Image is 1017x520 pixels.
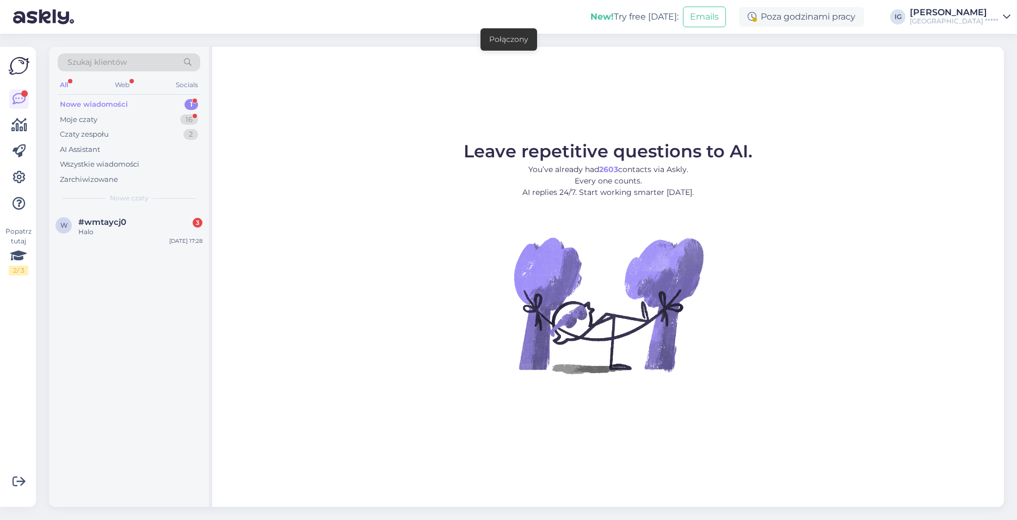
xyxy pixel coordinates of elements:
a: [PERSON_NAME][GEOGRAPHIC_DATA] ***** [910,8,1010,26]
div: [DATE] 17:28 [169,237,202,245]
div: 16 [180,114,198,125]
div: Poza godzinami pracy [739,7,864,27]
div: IG [890,9,905,25]
img: Askly Logo [9,56,29,76]
div: All [58,78,70,92]
span: Nowe czaty [110,193,149,203]
p: You’ve already had contacts via Askly. Every one counts. AI replies 24/7. Start working smarter [... [464,164,753,198]
div: Socials [174,78,200,92]
div: Czaty zespołu [60,129,109,140]
div: 2 / 3 [9,266,28,276]
div: Popatrz tutaj [9,227,28,276]
div: Try free [DATE]: [590,10,679,23]
div: Moje czaty [60,114,97,125]
div: [PERSON_NAME] [910,8,998,17]
div: AI Assistant [60,144,100,155]
div: Web [113,78,132,92]
div: Nowe wiadomości [60,99,128,110]
span: Leave repetitive questions to AI. [464,140,753,162]
span: #wmtaycj0 [78,217,126,227]
img: No Chat active [510,207,706,403]
div: 3 [193,218,202,228]
button: Emails [683,7,726,27]
div: Halo [78,227,202,237]
b: New! [590,11,614,22]
div: 1 [184,99,198,110]
div: Wszystkie wiadomości [60,159,139,170]
div: Połączony [489,34,528,45]
div: 2 [183,129,198,140]
span: Szukaj klientów [67,57,127,68]
b: 2603 [599,164,618,174]
span: w [60,221,67,229]
div: Zarchiwizowane [60,174,118,185]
